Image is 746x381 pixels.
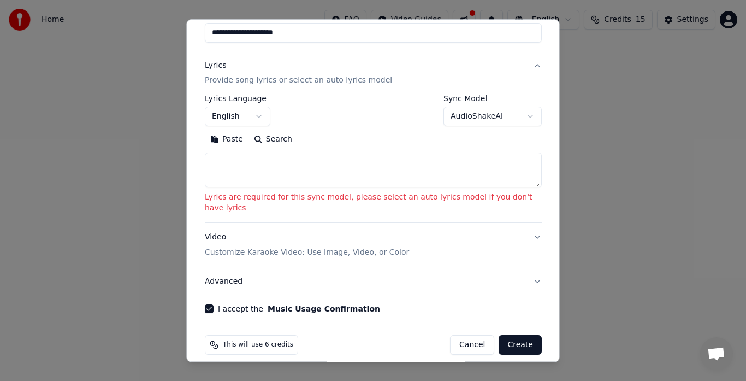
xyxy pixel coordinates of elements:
label: I accept the [218,306,380,313]
button: I accept the [267,306,380,313]
label: Sync Model [443,95,542,103]
button: Search [248,131,297,149]
button: VideoCustomize Karaoke Video: Use Image, Video, or Color [205,224,542,267]
div: Lyrics [205,60,226,71]
div: LyricsProvide song lyrics or select an auto lyrics model [205,95,542,223]
button: Paste [205,131,248,149]
p: Customize Karaoke Video: Use Image, Video, or Color [205,248,409,259]
button: LyricsProvide song lyrics or select an auto lyrics model [205,51,542,95]
p: Lyrics are required for this sync model, please select an auto lyrics model if you don't have lyrics [205,192,542,214]
button: Cancel [450,336,494,355]
label: Lyrics Language [205,95,270,103]
p: Provide song lyrics or select an auto lyrics model [205,75,392,86]
button: Create [499,336,542,355]
div: Video [205,232,409,259]
span: This will use 6 credits [223,341,293,350]
button: Advanced [205,268,542,296]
